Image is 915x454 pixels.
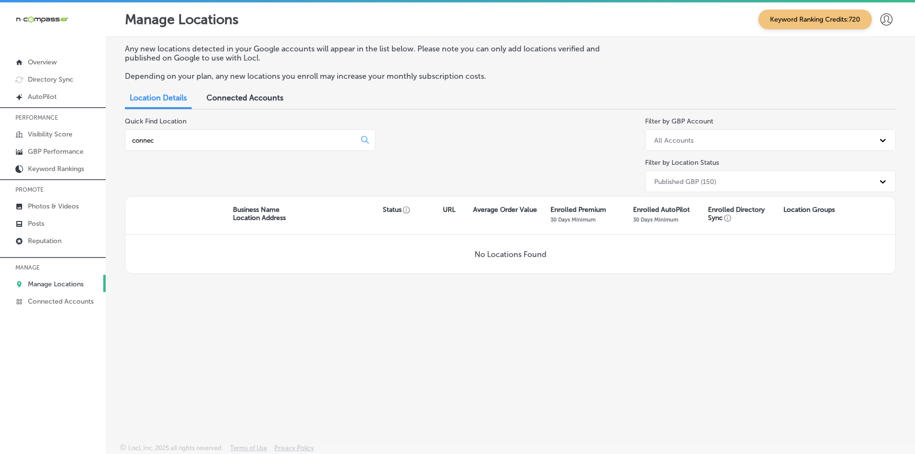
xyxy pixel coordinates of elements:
p: GBP Performance [28,147,84,156]
p: Manage Locations [125,12,239,27]
img: 660ab0bf-5cc7-4cb8-ba1c-48b5ae0f18e60NCTV_CLogo_TV_Black_-500x88.png [15,15,68,24]
p: Any new locations detected in your Google accounts will appear in the list below. Please note you... [125,44,626,62]
label: Filter by GBP Account [645,117,713,125]
p: Status [383,206,443,214]
span: Connected Accounts [207,93,283,102]
p: Location Groups [783,206,835,214]
p: Enrolled AutoPilot [633,206,690,214]
p: Posts [28,220,44,228]
p: 30 Days Minimum [633,216,678,223]
p: 30 Days Minimum [550,216,596,223]
p: Enrolled Directory Sync [708,206,778,222]
span: Location Details [130,93,187,102]
p: AutoPilot [28,93,57,101]
span: Keyword Ranking Credits: 720 [758,10,872,29]
input: All Locations [131,136,354,145]
p: URL [443,206,455,214]
label: Quick Find Location [125,117,186,125]
p: Connected Accounts [28,297,94,306]
p: Business Name Location Address [233,206,286,222]
div: All Accounts [654,136,694,144]
p: Average Order Value [473,206,537,214]
label: Filter by Location Status [645,159,719,167]
p: Overview [28,58,57,66]
p: Depending on your plan, any new locations you enroll may increase your monthly subscription costs. [125,72,626,81]
p: Manage Locations [28,280,84,288]
p: Directory Sync [28,75,73,84]
p: Locl, Inc. 2025 all rights reserved. [128,444,223,452]
p: Enrolled Premium [550,206,606,214]
p: No Locations Found [475,250,547,259]
div: Published GBP (150) [654,177,716,185]
p: Reputation [28,237,61,245]
p: Keyword Rankings [28,165,84,173]
p: Photos & Videos [28,202,79,210]
p: Visibility Score [28,130,73,138]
